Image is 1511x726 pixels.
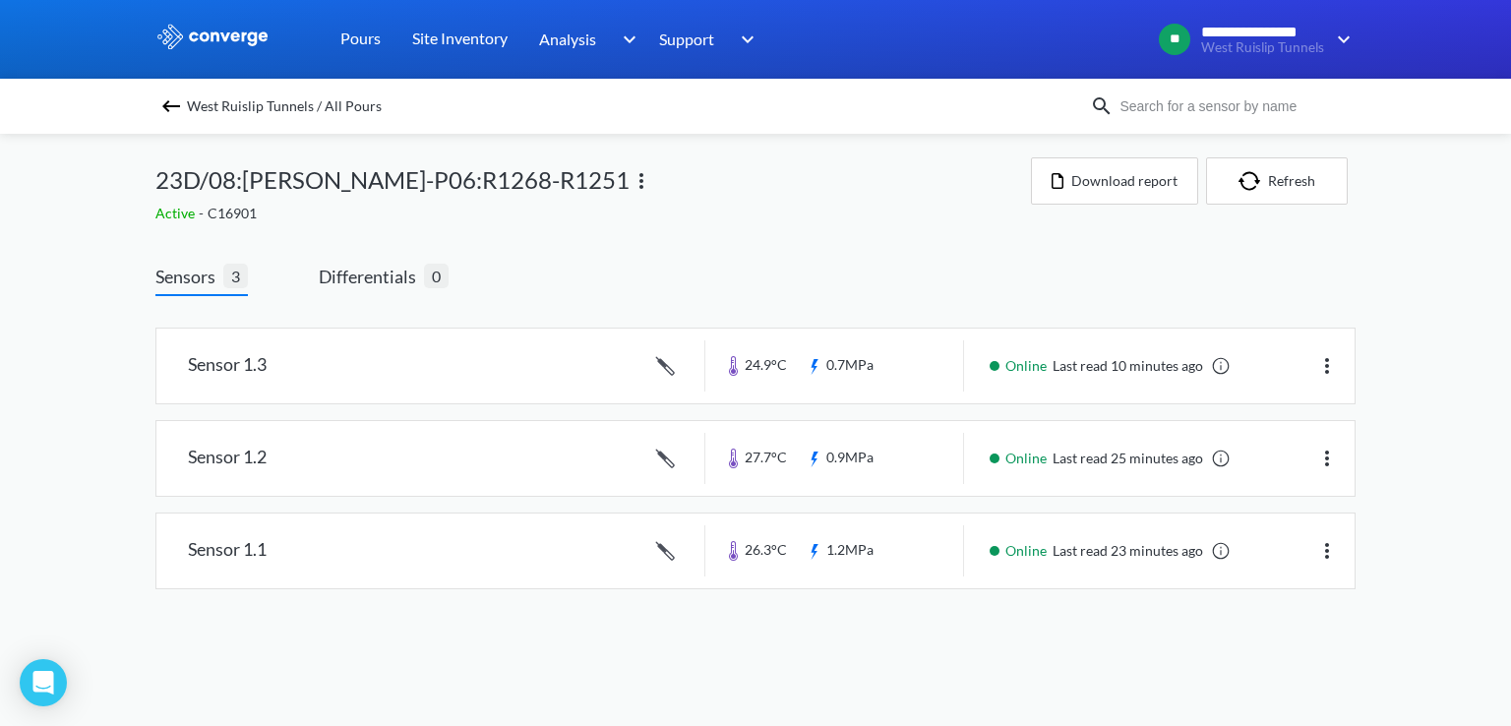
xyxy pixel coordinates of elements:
[630,169,653,193] img: more.svg
[1315,354,1339,378] img: more.svg
[1315,447,1339,470] img: more.svg
[187,92,382,120] span: West Ruislip Tunnels / All Pours
[319,263,424,290] span: Differentials
[539,27,596,51] span: Analysis
[610,28,641,51] img: downArrow.svg
[155,24,270,49] img: logo_ewhite.svg
[424,264,449,288] span: 0
[20,659,67,706] div: Open Intercom Messenger
[155,203,1031,224] div: C16901
[1090,94,1114,118] img: icon-search.svg
[223,264,248,288] span: 3
[155,263,223,290] span: Sensors
[1201,40,1324,55] span: West Ruislip Tunnels
[1315,539,1339,563] img: more.svg
[1206,157,1348,205] button: Refresh
[1324,28,1356,51] img: downArrow.svg
[155,161,630,199] span: 23D/08:[PERSON_NAME]-P06:R1268-R1251
[155,205,199,221] span: Active
[159,94,183,118] img: backspace.svg
[1239,171,1268,191] img: icon-refresh.svg
[1031,157,1198,205] button: Download report
[1052,173,1063,189] img: icon-file.svg
[199,205,208,221] span: -
[1114,95,1352,117] input: Search for a sensor by name
[728,28,759,51] img: downArrow.svg
[659,27,714,51] span: Support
